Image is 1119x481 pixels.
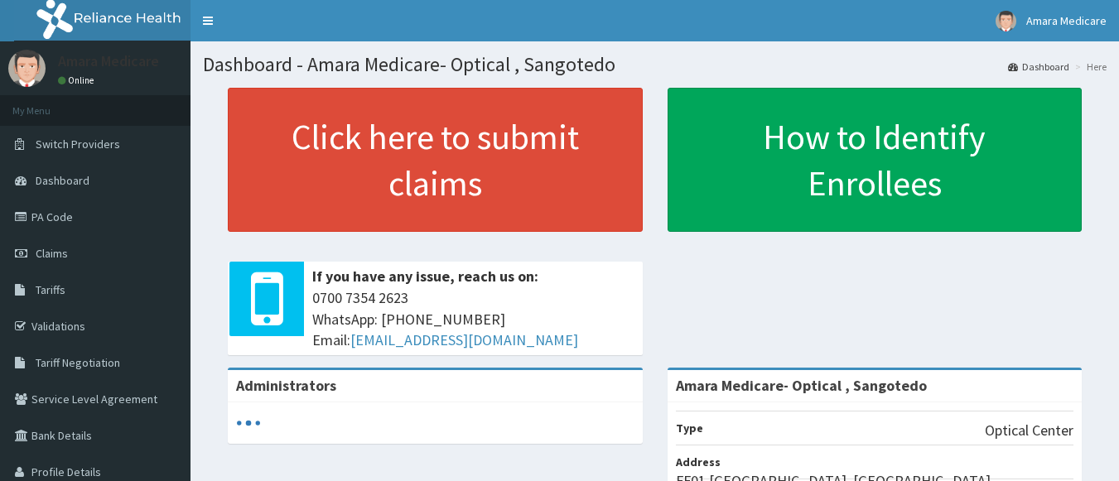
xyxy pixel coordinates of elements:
a: [EMAIL_ADDRESS][DOMAIN_NAME] [350,330,578,349]
span: Amara Medicare [1026,13,1107,28]
p: Amara Medicare [58,54,159,69]
a: Dashboard [1008,60,1069,74]
img: User Image [8,50,46,87]
b: If you have any issue, reach us on: [312,267,538,286]
h1: Dashboard - Amara Medicare- Optical , Sangotedo [203,54,1107,75]
b: Administrators [236,376,336,395]
span: Dashboard [36,173,89,188]
strong: Amara Medicare- Optical , Sangotedo [676,376,927,395]
span: Switch Providers [36,137,120,152]
a: Online [58,75,98,86]
span: Tariff Negotiation [36,355,120,370]
span: Claims [36,246,68,261]
span: Tariffs [36,282,65,297]
a: How to Identify Enrollees [668,88,1083,232]
img: User Image [996,11,1016,31]
li: Here [1071,60,1107,74]
a: Click here to submit claims [228,88,643,232]
p: Optical Center [985,420,1073,441]
svg: audio-loading [236,411,261,435]
b: Type [676,421,703,435]
span: 0700 7354 2623 WhatsApp: [PHONE_NUMBER] Email: [312,287,634,351]
b: Address [676,455,721,469]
